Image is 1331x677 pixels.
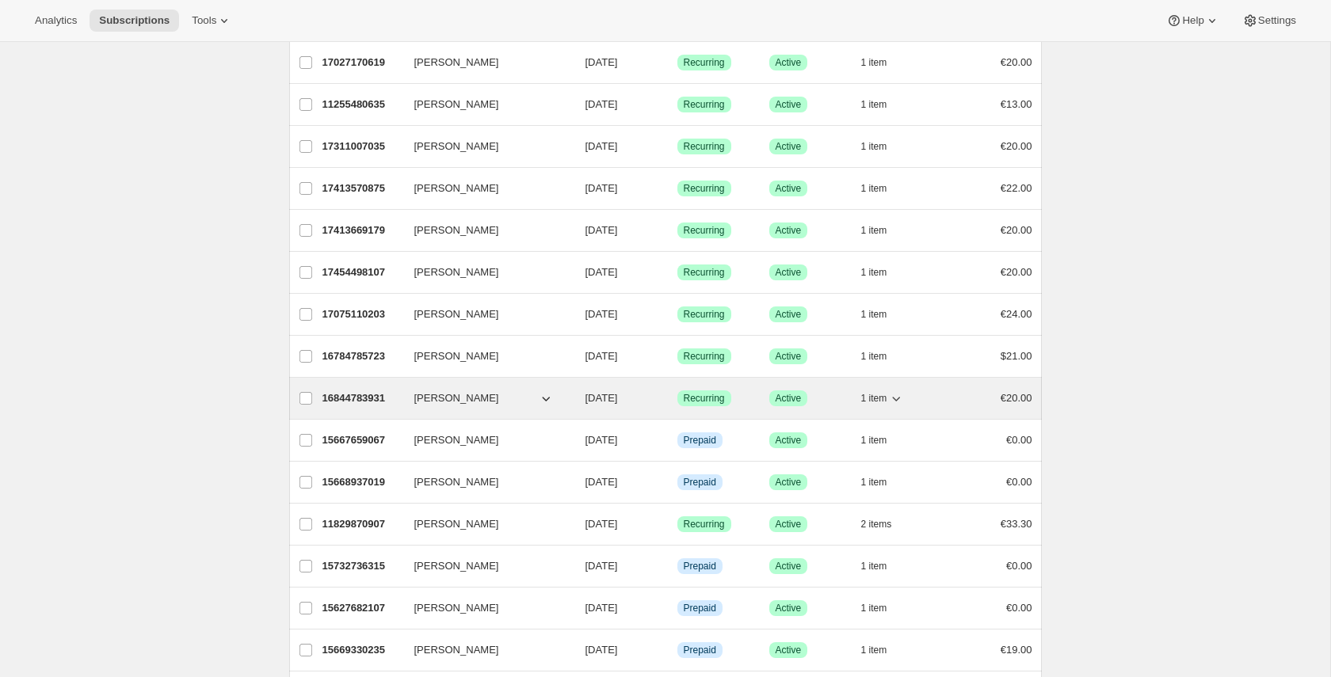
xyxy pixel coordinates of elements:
[861,345,905,367] button: 1 item
[322,97,402,112] p: 11255480635
[585,602,618,614] span: [DATE]
[1001,350,1032,362] span: $21.00
[405,260,563,285] button: [PERSON_NAME]
[414,181,499,196] span: [PERSON_NAME]
[414,600,499,616] span: [PERSON_NAME]
[322,474,402,490] p: 15668937019
[1001,308,1032,320] span: €24.00
[1001,224,1032,236] span: €20.00
[684,434,716,447] span: Prepaid
[405,637,563,663] button: [PERSON_NAME]
[414,348,499,364] span: [PERSON_NAME]
[182,10,242,32] button: Tools
[405,386,563,411] button: [PERSON_NAME]
[192,14,216,27] span: Tools
[1001,140,1032,152] span: €20.00
[776,392,802,405] span: Active
[322,181,402,196] p: 17413570875
[861,140,887,153] span: 1 item
[1182,14,1203,27] span: Help
[322,432,402,448] p: 15667659067
[776,350,802,363] span: Active
[684,476,716,489] span: Prepaid
[322,219,1032,242] div: 17413669179[PERSON_NAME][DATE]SuccessRecurringSuccessActive1 item€20.00
[861,471,905,493] button: 1 item
[861,56,887,69] span: 1 item
[322,306,402,322] p: 17075110203
[861,261,905,283] button: 1 item
[776,140,802,153] span: Active
[684,560,716,572] span: Prepaid
[585,98,618,110] span: [DATE]
[684,308,725,321] span: Recurring
[861,219,905,242] button: 1 item
[684,56,725,69] span: Recurring
[322,555,1032,577] div: 15732736315[PERSON_NAME][DATE]InfoPrepaidSuccessActive1 item€0.00
[585,434,618,446] span: [DATE]
[1006,560,1032,572] span: €0.00
[99,14,170,27] span: Subscriptions
[414,264,499,280] span: [PERSON_NAME]
[585,392,618,404] span: [DATE]
[585,476,618,488] span: [DATE]
[684,350,725,363] span: Recurring
[684,182,725,195] span: Recurring
[322,387,1032,409] div: 16844783931[PERSON_NAME][DATE]SuccessRecurringSuccessActive1 item€20.00
[861,639,905,661] button: 1 item
[861,602,887,614] span: 1 item
[861,434,887,447] span: 1 item
[322,51,1032,74] div: 17027170619[PERSON_NAME][DATE]SuccessRecurringSuccessActive1 item€20.00
[405,553,563,579] button: [PERSON_NAME]
[861,93,905,116] button: 1 item
[414,642,499,658] span: [PERSON_NAME]
[322,139,402,154] p: 17311007035
[322,303,1032,325] div: 17075110203[PERSON_NAME][DATE]SuccessRecurringSuccessActive1 item€24.00
[1006,602,1032,614] span: €0.00
[322,513,1032,535] div: 11829870907[PERSON_NAME][DATE]SuccessRecurringSuccessActive2 items€33.30
[861,392,887,405] span: 1 item
[322,471,1032,493] div: 15668937019[PERSON_NAME][DATE]InfoPrepaidSuccessActive1 item€0.00
[861,308,887,321] span: 1 item
[405,218,563,243] button: [PERSON_NAME]
[405,512,563,537] button: [PERSON_NAME]
[405,344,563,369] button: [PERSON_NAME]
[684,644,716,656] span: Prepaid
[861,560,887,572] span: 1 item
[322,429,1032,451] div: 15667659067[PERSON_NAME][DATE]InfoPrepaidSuccessActive1 item€0.00
[861,387,905,409] button: 1 item
[776,602,802,614] span: Active
[861,350,887,363] span: 1 item
[1001,98,1032,110] span: €13.00
[405,302,563,327] button: [PERSON_NAME]
[861,182,887,195] span: 1 item
[684,266,725,279] span: Recurring
[861,303,905,325] button: 1 item
[684,602,716,614] span: Prepaid
[861,597,905,619] button: 1 item
[776,434,802,447] span: Active
[322,135,1032,158] div: 17311007035[PERSON_NAME][DATE]SuccessRecurringSuccessActive1 item€20.00
[322,600,402,616] p: 15627682107
[1258,14,1296,27] span: Settings
[322,345,1032,367] div: 16784785723[PERSON_NAME][DATE]SuccessRecurringSuccessActive1 item$21.00
[405,176,563,201] button: [PERSON_NAME]
[1001,266,1032,278] span: €20.00
[585,308,618,320] span: [DATE]
[1001,182,1032,194] span: €22.00
[322,261,1032,283] div: 17454498107[PERSON_NAME][DATE]SuccessRecurringSuccessActive1 item€20.00
[776,308,802,321] span: Active
[585,56,618,68] span: [DATE]
[585,560,618,572] span: [DATE]
[684,518,725,531] span: Recurring
[861,555,905,577] button: 1 item
[414,222,499,238] span: [PERSON_NAME]
[684,98,725,111] span: Recurring
[414,55,499,70] span: [PERSON_NAME]
[776,98,802,111] span: Active
[322,516,402,532] p: 11829870907
[776,266,802,279] span: Active
[322,222,402,238] p: 17413669179
[776,476,802,489] span: Active
[684,140,725,153] span: Recurring
[861,135,905,158] button: 1 item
